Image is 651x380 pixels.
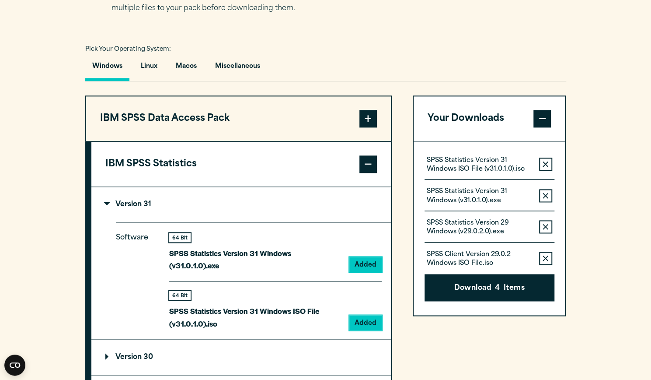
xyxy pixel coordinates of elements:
div: 64 Bit [169,291,191,300]
button: Windows [85,56,129,81]
div: 64 Bit [169,233,191,242]
span: 4 [495,283,500,294]
p: Version 30 [105,354,153,361]
button: Added [349,257,382,272]
button: IBM SPSS Data Access Pack [86,96,391,141]
span: Pick Your Operating System: [85,46,171,52]
p: Version 31 [105,201,151,208]
summary: Version 30 [91,340,391,375]
button: Linux [134,56,164,81]
p: SPSS Statistics Version 31 Windows (v31.0.1.0).exe [427,187,532,205]
button: Your Downloads [414,96,565,141]
button: Open CMP widget [4,355,25,376]
p: SPSS Client Version 29.0.2 Windows ISO File.iso [427,250,532,268]
button: IBM SPSS Statistics [91,142,391,186]
p: Software [116,232,155,323]
button: Added [349,315,382,330]
button: Download4Items [425,274,554,301]
button: Macos [169,56,204,81]
p: SPSS Statistics Version 31 Windows ISO File (v31.0.1.0).iso [169,305,342,330]
summary: Version 31 [91,187,391,222]
p: SPSS Statistics Version 29 Windows (v29.0.2.0).exe [427,219,532,236]
p: SPSS Statistics Version 31 Windows (v31.0.1.0).exe [169,247,342,272]
p: SPSS Statistics Version 31 Windows ISO File (v31.0.1.0).iso [427,156,532,174]
div: Your Downloads [414,141,565,315]
button: Miscellaneous [208,56,267,81]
